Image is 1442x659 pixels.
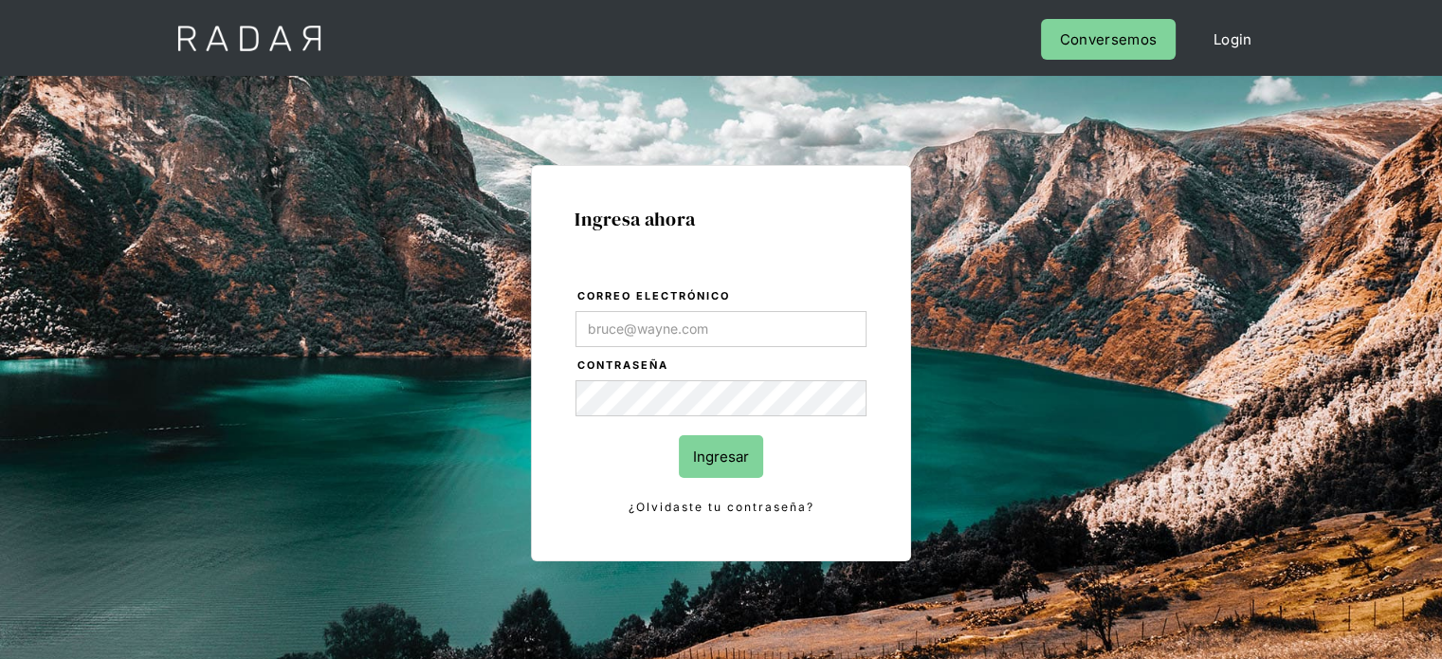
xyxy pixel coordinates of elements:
a: ¿Olvidaste tu contraseña? [575,497,867,518]
label: Correo electrónico [577,287,867,306]
a: Conversemos [1041,19,1176,60]
a: Login [1195,19,1271,60]
input: bruce@wayne.com [575,311,867,347]
input: Ingresar [679,435,763,478]
h1: Ingresa ahora [575,209,867,229]
form: Login Form [575,286,867,518]
label: Contraseña [577,357,867,375]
